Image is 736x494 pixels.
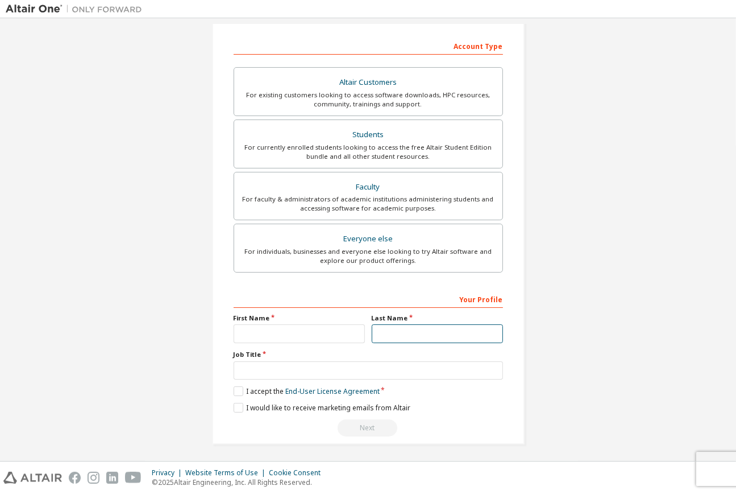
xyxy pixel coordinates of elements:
div: Website Terms of Use [185,468,269,477]
label: Job Title [234,350,503,359]
a: End-User License Agreement [285,386,380,396]
img: linkedin.svg [106,472,118,484]
div: For individuals, businesses and everyone else looking to try Altair software and explore our prod... [241,247,496,265]
div: For faculty & administrators of academic institutions administering students and accessing softwa... [241,195,496,213]
label: I accept the [234,386,380,396]
label: I would like to receive marketing emails from Altair [234,403,410,413]
div: Read and acccept EULA to continue [234,419,503,437]
div: Privacy [152,468,185,477]
div: Students [241,127,496,143]
div: For currently enrolled students looking to access the free Altair Student Edition bundle and all ... [241,143,496,161]
div: Altair Customers [241,75,496,90]
div: Everyone else [241,231,496,247]
img: altair_logo.svg [3,472,62,484]
div: Cookie Consent [269,468,327,477]
div: Your Profile [234,290,503,308]
img: instagram.svg [88,472,99,484]
label: First Name [234,314,365,323]
p: © 2025 Altair Engineering, Inc. All Rights Reserved. [152,477,327,487]
img: Altair One [6,3,148,15]
div: For existing customers looking to access software downloads, HPC resources, community, trainings ... [241,90,496,109]
div: Account Type [234,36,503,55]
label: Last Name [372,314,503,323]
div: Faculty [241,179,496,195]
img: facebook.svg [69,472,81,484]
img: youtube.svg [125,472,142,484]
